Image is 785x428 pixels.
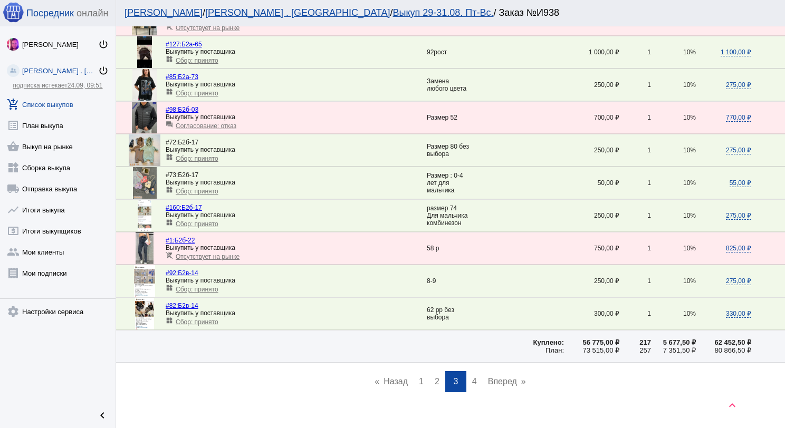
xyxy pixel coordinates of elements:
span: 3 [453,377,458,386]
img: 0n35inqMCV8TMmiXsncz9M1k0wzUTGg2sO9rDOLG8EbDT-_N_xNswmVddBTzvb5H5hRs92r1TxhkpvS9sqO-bcj9.jpg [132,102,157,133]
a: #1:Б2б-22 [166,237,195,244]
span: 10% [683,212,696,219]
mat-icon: settings [7,305,20,318]
span: 10% [683,81,696,89]
span: 10% [683,147,696,154]
div: 250,00 ₽ [564,212,619,219]
div: 80 866,50 ₽ [696,346,751,354]
span: #73: [166,171,178,179]
span: Посредник [26,8,74,19]
mat-icon: widgets [166,284,173,291]
a: #127:Б2а-65 [166,41,202,48]
ul: Pagination [116,371,785,392]
img: Hhv0d5b1ij52ZZLcH_PcJs3P4PV5sfpEVwINUOvlAOLgTalae6X8sCzhkJK7VtAZDhanLxEy4I_TXstGw8BvsyM0.jpg [134,265,155,297]
mat-icon: widgets [166,55,173,63]
div: План: [511,346,564,354]
span: 275,00 ₽ [726,81,751,89]
mat-icon: widgets [7,161,20,174]
div: 1 [619,48,651,56]
span: 10% [683,179,696,187]
div: / / / Заказ №И938 [125,7,766,18]
mat-icon: list_alt [7,119,20,132]
span: Сбор: принято [176,286,218,293]
div: 250,00 ₽ [564,81,619,89]
mat-icon: show_chart [7,203,20,216]
a: [PERSON_NAME] [125,7,203,18]
div: 58 р [427,245,469,252]
span: 2 [435,377,439,386]
div: Выкупить у поставщика [166,244,427,251]
div: 1 [619,147,651,154]
mat-icon: chevron_left [96,409,109,422]
span: 10% [683,114,696,121]
div: 8-9 [427,277,469,285]
mat-icon: local_atm [7,225,20,237]
div: Размер 52 [427,114,469,121]
span: #72: [166,139,178,146]
a: #82:Б2в-14 [166,302,198,309]
img: A6ZReR.jpg [133,167,157,199]
div: Выкупить у поставщика [166,211,427,219]
span: 330,00 ₽ [726,310,751,318]
mat-icon: widgets [166,88,173,95]
mat-icon: receipt [7,267,20,279]
span: 1 [419,377,424,386]
mat-icon: remove_shopping_cart [166,251,173,259]
span: #82: [166,302,178,309]
mat-icon: local_shipping [7,182,20,195]
a: Назад page [369,371,413,392]
mat-icon: add_shopping_cart [7,98,20,111]
div: Выкупить у поставщика [166,146,427,153]
img: RFVnMy.jpg [129,134,160,166]
div: Выкупить у поставщика [166,113,427,121]
img: vusr1hl_LIJK_-_TLvV_kifQQ5O7r6ajodR33mfD_CxYd4O7mfyPZWp8NafZgj4qRvhPa8CAA_yZz1MB9gtU0zjH.jpg [138,200,151,231]
mat-icon: widgets [166,219,173,226]
span: Сбор: принято [176,57,218,64]
mat-icon: keyboard_arrow_up [726,399,739,412]
div: размер 74 Для мальчика комбинезон [427,205,469,227]
span: 55,00 ₽ [730,179,751,187]
span: 275,00 ₽ [726,212,751,220]
mat-icon: group [7,246,20,258]
div: 750,00 ₽ [564,245,619,252]
span: Сбор: принято [176,90,218,97]
img: a5koTvpl5KHzy0V_xjv3O4uIxxf3GDVsJt_zkTqlHYEbpxZ0O7jiM-WrK9PFu2IOmHgES0KjhTpX1uSkb0WqFPqJ.jpg [132,69,157,101]
span: Отсутствует на рынке [176,253,240,260]
span: #160: [166,204,181,211]
div: 62 452,50 ₽ [696,338,751,346]
span: 10% [683,277,696,285]
div: 73 515,00 ₽ [564,346,619,354]
div: [PERSON_NAME] . [GEOGRAPHIC_DATA] [22,67,98,75]
span: 275,00 ₽ [726,147,751,154]
div: 1 [619,179,651,187]
div: 92рост [427,48,469,56]
a: [PERSON_NAME] . [GEOGRAPHIC_DATA] [205,7,390,18]
mat-icon: power_settings_new [98,65,109,76]
div: 1 [619,114,651,121]
span: Сбор: принято [176,155,218,162]
div: [PERSON_NAME] [22,41,98,48]
div: 5 677,50 ₽ [651,338,696,346]
div: 1 [619,310,651,317]
div: 300,00 ₽ [564,310,619,317]
mat-icon: widgets [166,153,173,161]
a: Выкуп 29-31.08. Пт-Вс. [392,7,493,18]
img: apple-icon-60x60.png [3,2,24,23]
img: o5WycaxzNRHMsCknqNnUisU7a_vgIKtj1yozfELcOdYj7bjOjd79-4xjScEXjdPuEjr_LCTwdzYUUZRkub_mRQuq.jpg [135,298,154,329]
div: Выкупить у поставщика [166,277,427,284]
div: 217 [619,338,651,346]
div: 1 [619,277,651,285]
span: 4 [472,377,477,386]
span: Согласование: отказ [176,122,236,130]
div: Замена любого цвета [427,77,469,92]
div: Выкупить у поставщика [166,48,427,55]
a: #92:Б2в-14 [166,269,198,277]
span: 1 100,00 ₽ [721,48,751,56]
div: 56 775,00 ₽ [564,338,619,346]
span: Отсутствует на рынке [176,24,240,32]
div: Размер 80 без выбора [427,143,469,158]
div: 1 000,00 ₽ [564,48,619,56]
div: Размер : 0-4 лет для мальчика [427,172,469,194]
img: 1Q_YmU7uLJeYHrFPno6YABjntZfKS4J2f2e_umGA_3NcZ7LSFdOyumlmCNAar9wllnPVXkIsgk45HRqmyT1LY-Wr.jpg [136,232,154,264]
mat-icon: question_answer [166,121,173,128]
